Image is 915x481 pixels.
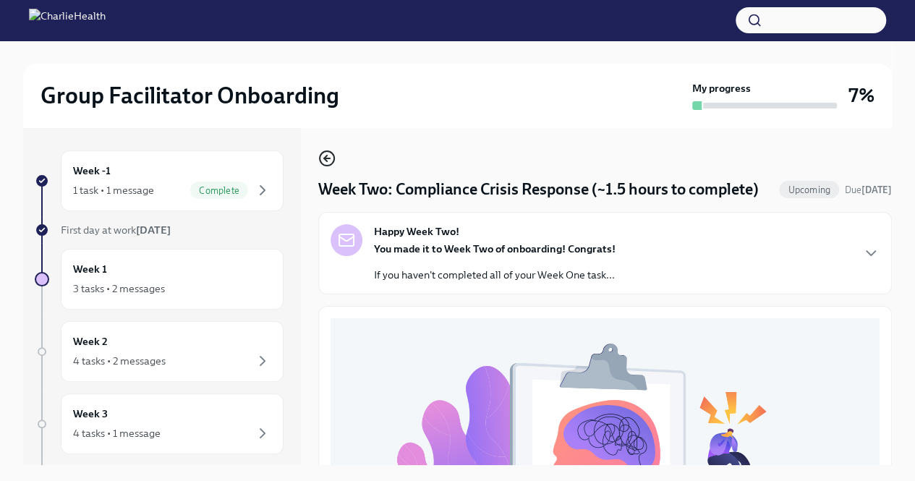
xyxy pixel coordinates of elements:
h6: Week 1 [73,261,107,277]
span: October 20th, 2025 10:00 [845,183,892,197]
strong: My progress [692,81,751,95]
div: 4 tasks • 2 messages [73,354,166,368]
div: 4 tasks • 1 message [73,426,161,440]
h2: Group Facilitator Onboarding [41,81,339,110]
a: Week 34 tasks • 1 message [35,393,284,454]
span: First day at work [61,224,171,237]
h6: Week 2 [73,333,108,349]
strong: [DATE] [861,184,892,195]
img: CharlieHealth [29,9,106,32]
span: Complete [190,185,248,196]
h3: 7% [848,82,874,108]
div: 3 tasks • 2 messages [73,281,165,296]
span: Due [845,184,892,195]
h6: Week -1 [73,163,111,179]
a: Week 13 tasks • 2 messages [35,249,284,310]
a: Week 24 tasks • 2 messages [35,321,284,382]
strong: Happy Week Two! [374,224,459,239]
strong: You made it to Week Two of onboarding! Congrats! [374,242,616,255]
p: If you haven't completed all of your Week One task... [374,268,616,282]
span: Upcoming [779,184,839,195]
a: First day at work[DATE] [35,223,284,237]
h6: Week 3 [73,406,108,422]
strong: [DATE] [136,224,171,237]
h4: Week Two: Compliance Crisis Response (~1.5 hours to complete) [318,179,759,200]
a: Week -11 task • 1 messageComplete [35,150,284,211]
div: 1 task • 1 message [73,183,154,197]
